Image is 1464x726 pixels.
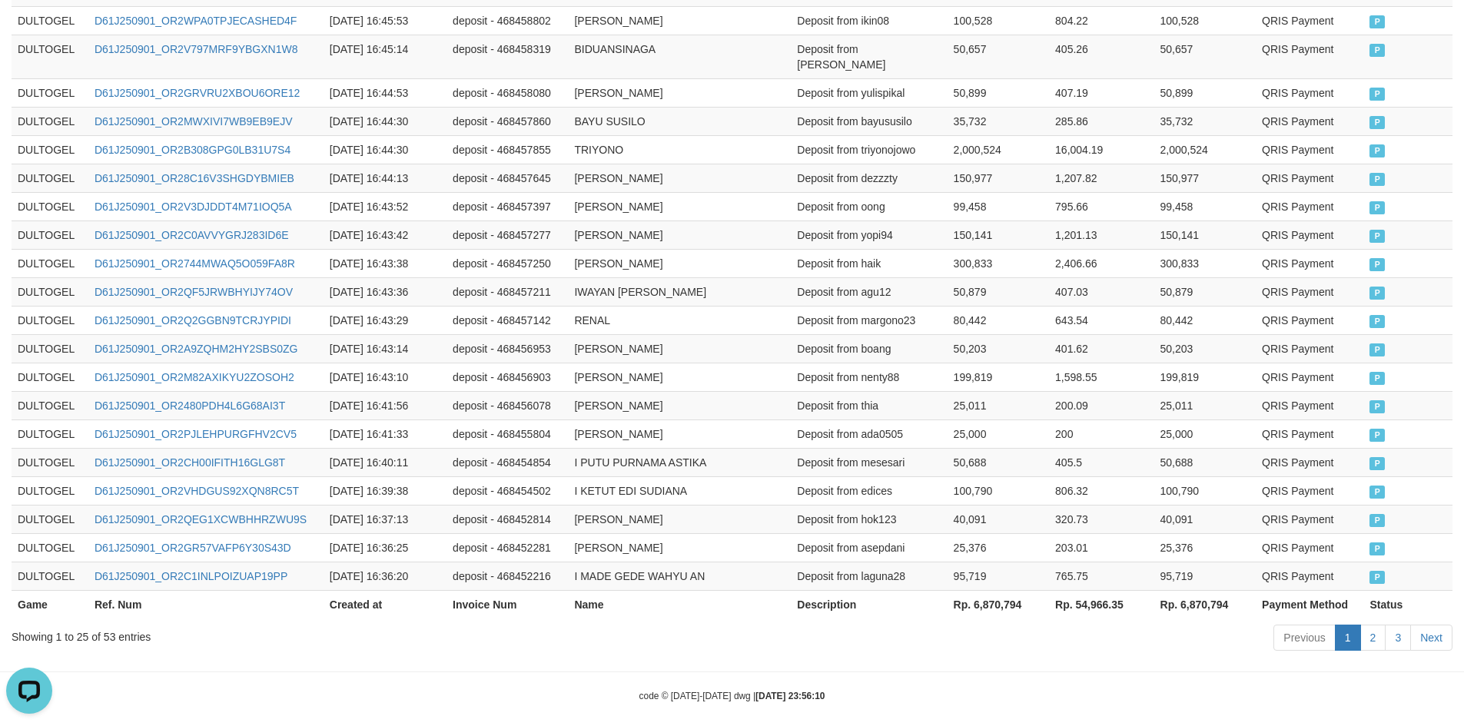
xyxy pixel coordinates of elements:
td: Deposit from laguna28 [791,562,947,590]
a: D61J250901_OR2M82AXIKYU2ZOSOH2 [95,371,294,383]
a: D61J250901_OR2744MWAQ5O059FA8R [95,257,295,270]
a: D61J250901_OR2WPA0TPJECASHED4F [95,15,297,27]
td: 765.75 [1049,562,1154,590]
td: deposit - 468458319 [447,35,568,78]
td: deposit - 468457855 [447,135,568,164]
td: [DATE] 16:43:14 [324,334,447,363]
td: 50,657 [948,35,1049,78]
td: 405.5 [1049,448,1154,476]
td: QRIS Payment [1256,277,1363,306]
td: QRIS Payment [1256,306,1363,334]
td: QRIS Payment [1256,192,1363,220]
td: 40,091 [948,505,1049,533]
td: DULTOGEL [12,448,88,476]
td: [DATE] 16:43:36 [324,277,447,306]
td: [DATE] 16:45:53 [324,6,447,35]
td: [DATE] 16:37:13 [324,505,447,533]
a: D61J250901_OR2V797MRF9YBGXN1W8 [95,43,298,55]
td: Deposit from dezzzty [791,164,947,192]
th: Rp. 54,966.35 [1049,590,1154,618]
span: PAID [1369,173,1385,186]
td: 99,458 [1154,192,1257,220]
td: QRIS Payment [1256,391,1363,419]
td: DULTOGEL [12,562,88,590]
td: DULTOGEL [12,6,88,35]
a: D61J250901_OR2A9ZQHM2HY2SBS0ZG [95,343,298,355]
td: DULTOGEL [12,505,88,533]
td: Deposit from bayususilo [791,107,947,135]
td: [DATE] 16:43:29 [324,306,447,334]
th: Created at [324,590,447,618]
td: 99,458 [948,192,1049,220]
a: D61J250901_OR2C1INLPOIZUAP19PP [95,570,287,582]
td: 80,442 [948,306,1049,334]
span: PAID [1369,116,1385,129]
td: BAYU SUSILO [568,107,791,135]
td: 50,879 [948,277,1049,306]
a: 2 [1360,625,1386,651]
td: 25,000 [948,419,1049,448]
td: DULTOGEL [12,107,88,135]
td: 50,203 [948,334,1049,363]
td: deposit - 468454854 [447,448,568,476]
td: DULTOGEL [12,192,88,220]
td: DULTOGEL [12,363,88,391]
td: 804.22 [1049,6,1154,35]
td: QRIS Payment [1256,135,1363,164]
td: Deposit from edices [791,476,947,505]
a: D61J250901_OR2VHDGUS92XQN8RC5T [95,485,299,497]
td: [PERSON_NAME] [568,164,791,192]
td: I PUTU PURNAMA ASTIKA [568,448,791,476]
span: PAID [1369,400,1385,413]
td: [PERSON_NAME] [568,249,791,277]
td: 50,688 [1154,448,1257,476]
td: 100,528 [1154,6,1257,35]
td: [PERSON_NAME] [568,220,791,249]
td: [DATE] 16:36:25 [324,533,447,562]
td: deposit - 468452281 [447,533,568,562]
td: QRIS Payment [1256,6,1363,35]
td: 35,732 [948,107,1049,135]
td: QRIS Payment [1256,78,1363,107]
td: deposit - 468454502 [447,476,568,505]
td: [PERSON_NAME] [568,533,791,562]
td: IWAYAN [PERSON_NAME] [568,277,791,306]
td: 25,011 [1154,391,1257,419]
a: D61J250901_OR2C0AVVYGRJ283ID6E [95,229,289,241]
span: PAID [1369,514,1385,527]
td: [PERSON_NAME] [568,391,791,419]
td: Deposit from boang [791,334,947,363]
td: 2,000,524 [1154,135,1257,164]
button: Open LiveChat chat widget [6,6,52,52]
a: D61J250901_OR2B308GPG0LB31U7S4 [95,144,290,156]
td: 40,091 [1154,505,1257,533]
span: PAID [1369,486,1385,499]
span: PAID [1369,429,1385,442]
td: Deposit from yopi94 [791,220,947,249]
td: QRIS Payment [1256,220,1363,249]
td: QRIS Payment [1256,476,1363,505]
td: [PERSON_NAME] [568,192,791,220]
td: QRIS Payment [1256,164,1363,192]
td: [DATE] 16:43:10 [324,363,447,391]
td: DULTOGEL [12,249,88,277]
td: DULTOGEL [12,78,88,107]
td: Deposit from asepdani [791,533,947,562]
span: PAID [1369,457,1385,470]
span: PAID [1369,343,1385,356]
td: deposit - 468457645 [447,164,568,192]
td: Deposit from hok123 [791,505,947,533]
a: 3 [1385,625,1411,651]
span: PAID [1369,315,1385,328]
td: 100,528 [948,6,1049,35]
th: Name [568,590,791,618]
td: BIDUANSINAGA [568,35,791,78]
span: PAID [1369,287,1385,300]
td: deposit - 468458080 [447,78,568,107]
td: DULTOGEL [12,334,88,363]
td: [DATE] 16:39:38 [324,476,447,505]
th: Invoice Num [447,590,568,618]
td: DULTOGEL [12,533,88,562]
td: 50,899 [1154,78,1257,107]
td: DULTOGEL [12,419,88,448]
